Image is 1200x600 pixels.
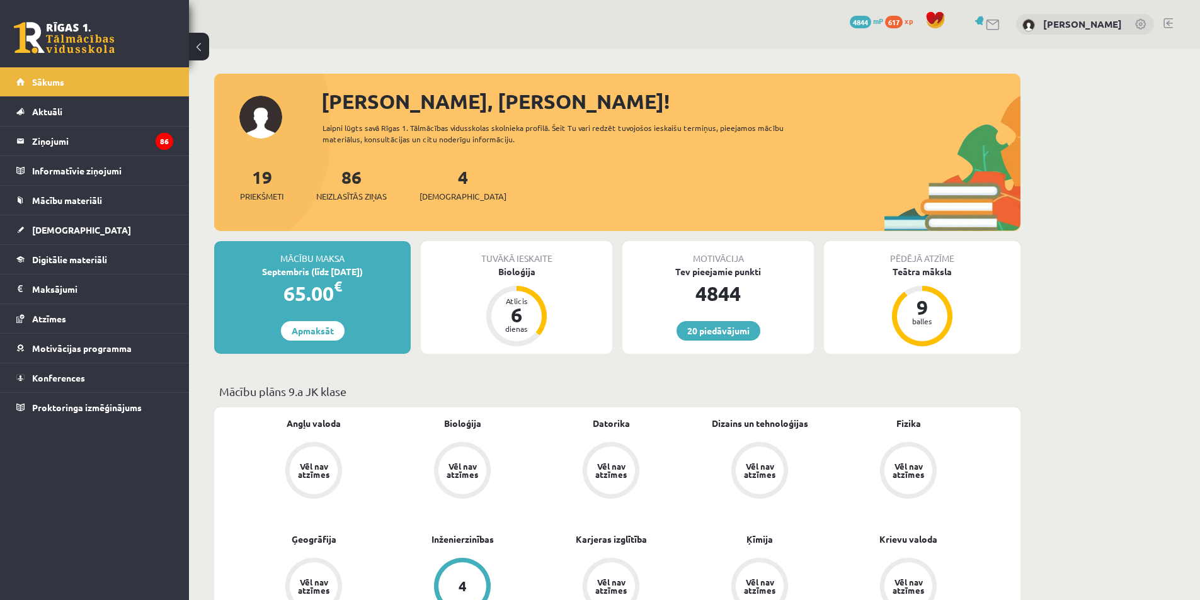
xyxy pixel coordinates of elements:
[537,442,685,501] a: Vēl nav atzīmes
[32,402,142,413] span: Proktoringa izmēģinājums
[742,578,777,594] div: Vēl nav atzīmes
[896,417,921,430] a: Fizika
[593,462,629,478] div: Vēl nav atzīmes
[296,578,331,594] div: Vēl nav atzīmes
[32,224,131,235] span: [DEMOGRAPHIC_DATA]
[32,127,173,156] legend: Ziņojumi
[421,265,612,278] div: Bioloģija
[32,254,107,265] span: Digitālie materiāli
[16,393,173,422] a: Proktoringa izmēģinājums
[420,166,506,203] a: 4[DEMOGRAPHIC_DATA]
[885,16,919,26] a: 617 xp
[32,106,62,117] span: Aktuāli
[388,442,537,501] a: Vēl nav atzīmes
[834,442,983,501] a: Vēl nav atzīmes
[905,16,913,26] span: xp
[420,190,506,203] span: [DEMOGRAPHIC_DATA]
[498,297,535,305] div: Atlicis
[498,325,535,332] div: dienas
[16,127,173,156] a: Ziņojumi86
[746,533,773,546] a: Ķīmija
[459,579,467,593] div: 4
[712,417,808,430] a: Dizains un tehnoloģijas
[431,533,494,546] a: Inženierzinības
[685,442,834,501] a: Vēl nav atzīmes
[287,417,341,430] a: Angļu valoda
[593,578,629,594] div: Vēl nav atzīmes
[903,317,941,325] div: balles
[214,241,411,265] div: Mācību maksa
[32,76,64,88] span: Sākums
[742,462,777,478] div: Vēl nav atzīmes
[321,86,1020,116] div: [PERSON_NAME], [PERSON_NAME]!
[1043,18,1122,30] a: [PERSON_NAME]
[281,321,345,341] a: Apmaksāt
[316,166,387,203] a: 86Neizlasītās ziņas
[873,16,883,26] span: mP
[32,372,85,383] span: Konferences
[323,122,806,145] div: Laipni lūgts savā Rīgas 1. Tālmācības vidusskolas skolnieka profilā. Šeit Tu vari redzēt tuvojošo...
[156,133,173,150] i: 86
[824,265,1020,278] div: Teātra māksla
[421,265,612,348] a: Bioloģija Atlicis 6 dienas
[677,321,760,341] a: 20 piedāvājumi
[16,97,173,126] a: Aktuāli
[903,297,941,317] div: 9
[891,462,926,478] div: Vēl nav atzīmes
[32,156,173,185] legend: Informatīvie ziņojumi
[593,417,630,430] a: Datorika
[576,533,647,546] a: Karjeras izglītība
[16,156,173,185] a: Informatīvie ziņojumi
[240,190,283,203] span: Priekšmeti
[622,278,814,308] div: 4844
[32,313,66,324] span: Atzīmes
[239,442,388,501] a: Vēl nav atzīmes
[16,215,173,244] a: [DEMOGRAPHIC_DATA]
[421,241,612,265] div: Tuvākā ieskaite
[885,16,903,28] span: 617
[32,342,132,354] span: Motivācijas programma
[445,462,480,478] div: Vēl nav atzīmes
[16,186,173,215] a: Mācību materiāli
[214,265,411,278] div: Septembris (līdz [DATE])
[891,578,926,594] div: Vēl nav atzīmes
[334,277,342,295] span: €
[1022,19,1035,31] img: Aleksandrs Koroļovs
[296,462,331,478] div: Vēl nav atzīmes
[879,533,937,546] a: Krievu valoda
[32,195,102,206] span: Mācību materiāli
[16,245,173,274] a: Digitālie materiāli
[14,22,115,54] a: Rīgas 1. Tālmācības vidusskola
[16,363,173,392] a: Konferences
[824,265,1020,348] a: Teātra māksla 9 balles
[240,166,283,203] a: 19Priekšmeti
[16,275,173,303] a: Maksājumi
[16,304,173,333] a: Atzīmes
[219,383,1015,400] p: Mācību plāns 9.a JK klase
[498,305,535,325] div: 6
[850,16,883,26] a: 4844 mP
[316,190,387,203] span: Neizlasītās ziņas
[16,67,173,96] a: Sākums
[824,241,1020,265] div: Pēdējā atzīme
[16,334,173,363] a: Motivācijas programma
[622,265,814,278] div: Tev pieejamie punkti
[850,16,871,28] span: 4844
[292,533,336,546] a: Ģeogrāfija
[622,241,814,265] div: Motivācija
[444,417,481,430] a: Bioloģija
[214,278,411,308] div: 65.00
[32,275,173,303] legend: Maksājumi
